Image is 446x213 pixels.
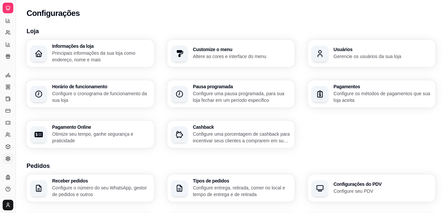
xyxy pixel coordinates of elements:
p: Otimize seu tempo, ganhe segurança e praticidade [52,131,150,144]
h2: Configurações [27,8,80,19]
button: UsuáriosGerencie os usuários da sua loja [308,40,435,67]
button: Pagamento OnlineOtimize seu tempo, ganhe segurança e praticidade [27,121,154,148]
p: Principais informações da sua loja como endereço, nome e mais [52,50,150,63]
button: Informações da lojaPrincipais informações da sua loja como endereço, nome e mais [27,40,154,67]
h3: Configurações do PDV [333,182,431,186]
button: PagamentosConfigure os métodos de pagamentos que sua loja aceita [308,80,435,107]
h3: Pagamentos [333,84,431,89]
h3: Horário de funcionamento [52,84,150,89]
button: Horário de funcionamentoConfigure o cronograma de funcionamento da sua loja [27,80,154,107]
p: Configure seu PDV [333,188,431,194]
button: Configurações do PDVConfigure seu PDV [308,175,435,202]
h3: Loja [27,27,435,36]
button: Tipos de pedidosConfigure entrega, retirada, comer no local e tempo de entrega e de retirada [167,175,295,202]
button: Receber pedidosConfigure o número do seu WhatsApp, gestor de pedidos e outros [27,175,154,202]
p: Configure os métodos de pagamentos que sua loja aceita [333,90,431,104]
h3: Informações da loja [52,44,150,48]
h3: Pagamento Online [52,125,150,129]
h3: Pausa programada [193,84,291,89]
h3: Customize o menu [193,47,291,52]
h3: Cashback [193,125,291,129]
p: Configure uma porcentagem de cashback para incentivar seus clientes a comprarem em sua loja [193,131,291,144]
p: Gerencie os usuários da sua loja [333,53,431,60]
p: Configure entrega, retirada, comer no local e tempo de entrega e de retirada [193,184,291,198]
h3: Receber pedidos [52,178,150,183]
button: Customize o menuAltere as cores e interface do menu [167,40,295,67]
p: Configure o cronograma de funcionamento da sua loja [52,90,150,104]
button: CashbackConfigure uma porcentagem de cashback para incentivar seus clientes a comprarem em sua loja [167,121,295,148]
h3: Pedidos [27,161,435,171]
button: Pausa programadaConfigure uma pausa programada, para sua loja fechar em um período específico [167,80,295,107]
h3: Tipos de pedidos [193,178,291,183]
p: Configure o número do seu WhatsApp, gestor de pedidos e outros [52,184,150,198]
p: Configure uma pausa programada, para sua loja fechar em um período específico [193,90,291,104]
p: Altere as cores e interface do menu [193,53,291,60]
h3: Usuários [333,47,431,52]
